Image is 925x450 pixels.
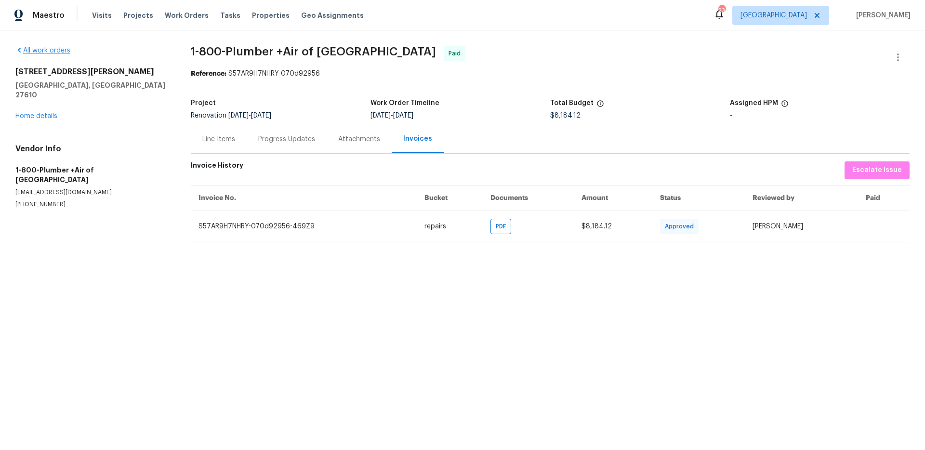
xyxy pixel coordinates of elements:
th: Paid [858,185,910,211]
div: 23 [718,6,725,15]
div: - [730,112,910,119]
span: Properties [252,11,290,20]
h5: Assigned HPM [730,100,778,106]
h5: [GEOGRAPHIC_DATA], [GEOGRAPHIC_DATA] 27610 [15,80,168,100]
td: [PERSON_NAME] [745,211,858,242]
span: 1-800-Plumber +Air of [GEOGRAPHIC_DATA] [191,46,436,57]
span: PDF [496,222,510,231]
span: [GEOGRAPHIC_DATA] [740,11,807,20]
p: [EMAIL_ADDRESS][DOMAIN_NAME] [15,188,168,197]
span: Visits [92,11,112,20]
button: Escalate Issue [845,161,910,179]
h5: 1-800-Plumber +Air of [GEOGRAPHIC_DATA] [15,165,168,185]
span: $8,184.12 [581,223,612,230]
div: Invoices [403,134,432,144]
h5: Work Order Timeline [370,100,439,106]
a: Home details [15,113,57,119]
th: Bucket [417,185,483,211]
h6: Invoice History [191,161,243,174]
span: The total cost of line items that have been proposed by Opendoor. This sum includes line items th... [596,100,604,112]
span: [DATE] [393,112,413,119]
div: S57AR9H7NHRY-070d92956 [191,69,910,79]
th: Amount [574,185,652,211]
td: repairs [417,211,483,242]
span: The hpm assigned to this work order. [781,100,789,112]
span: Maestro [33,11,65,20]
div: Line Items [202,134,235,144]
span: Escalate Issue [852,164,902,176]
span: Work Orders [165,11,209,20]
span: - [228,112,271,119]
th: Reviewed by [745,185,858,211]
h5: Total Budget [550,100,594,106]
div: PDF [490,219,511,234]
span: - [370,112,413,119]
span: Approved [665,222,698,231]
div: Attachments [338,134,380,144]
h5: Project [191,100,216,106]
h2: [STREET_ADDRESS][PERSON_NAME] [15,67,168,77]
span: Projects [123,11,153,20]
span: [PERSON_NAME] [852,11,911,20]
a: All work orders [15,47,70,54]
th: Invoice No. [191,185,417,211]
span: Paid [449,49,464,58]
th: Documents [483,185,574,211]
h4: Vendor Info [15,144,168,154]
span: Geo Assignments [301,11,364,20]
p: [PHONE_NUMBER] [15,200,168,209]
td: S57AR9H7NHRY-070d92956-469Z9 [191,211,417,242]
span: $8,184.12 [550,112,581,119]
span: [DATE] [251,112,271,119]
b: Reference: [191,70,226,77]
span: Renovation [191,112,271,119]
span: Tasks [220,12,240,19]
span: [DATE] [370,112,391,119]
div: Progress Updates [258,134,315,144]
span: [DATE] [228,112,249,119]
th: Status [652,185,745,211]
